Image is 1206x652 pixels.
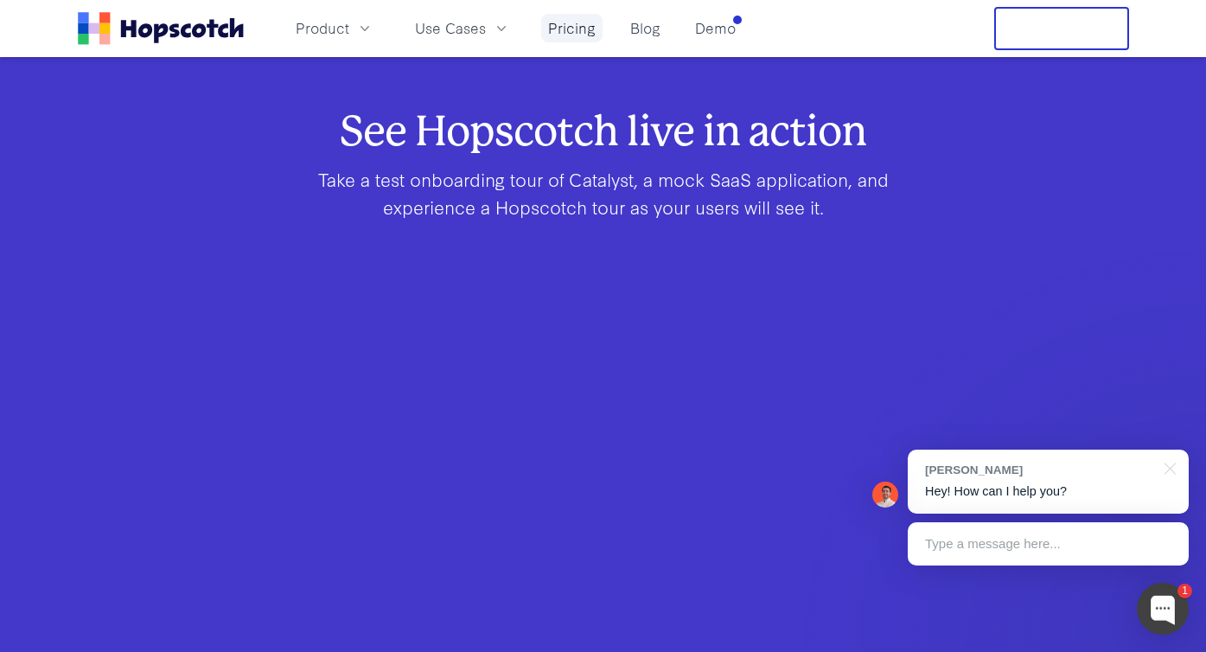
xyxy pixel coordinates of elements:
img: Mark Spera [872,482,898,508]
button: Use Cases [405,14,520,42]
p: Take a test onboarding tour of Catalyst, a mock SaaS application, and experience a Hopscotch tour... [271,165,935,221]
a: Home [78,12,244,45]
a: Pricing [541,14,603,42]
a: Demo [688,14,743,42]
span: Product [296,17,349,39]
div: [PERSON_NAME] [925,462,1154,478]
div: Type a message here... [908,522,1189,566]
button: Product [285,14,384,42]
h2: See Hopscotch live in action [133,113,1074,144]
div: 1 [1177,584,1192,598]
span: Use Cases [415,17,486,39]
p: Hey! How can I help you? [925,483,1171,501]
button: Free Trial [994,7,1129,50]
a: Blog [623,14,667,42]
